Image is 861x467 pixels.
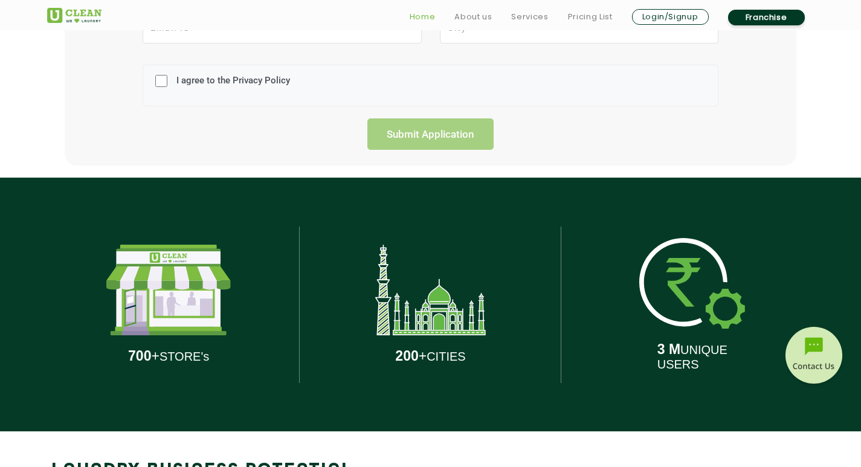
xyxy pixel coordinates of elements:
a: About us [454,10,492,24]
a: Login/Signup [632,9,709,25]
p: STORE's [128,348,209,364]
img: contact-btn [784,327,844,387]
p: CITIES [395,348,465,364]
b: 200 [395,348,418,364]
span: + [128,348,160,364]
a: Franchise [728,10,805,25]
p: UNIQUE USERS [657,341,727,372]
span: + [395,348,427,364]
b: 700 [128,348,151,364]
a: Services [511,10,548,24]
img: UClean Laundry and Dry Cleaning [47,8,102,23]
img: presence-2.svg [375,245,486,335]
input: Submit Application [367,118,494,150]
b: 3 M [657,341,680,357]
img: presence-1.svg [106,245,231,335]
a: Home [410,10,436,24]
label: I agree to the Privacy Policy [173,75,290,97]
img: presence-3.svg [639,238,745,329]
a: Pricing List [568,10,613,24]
